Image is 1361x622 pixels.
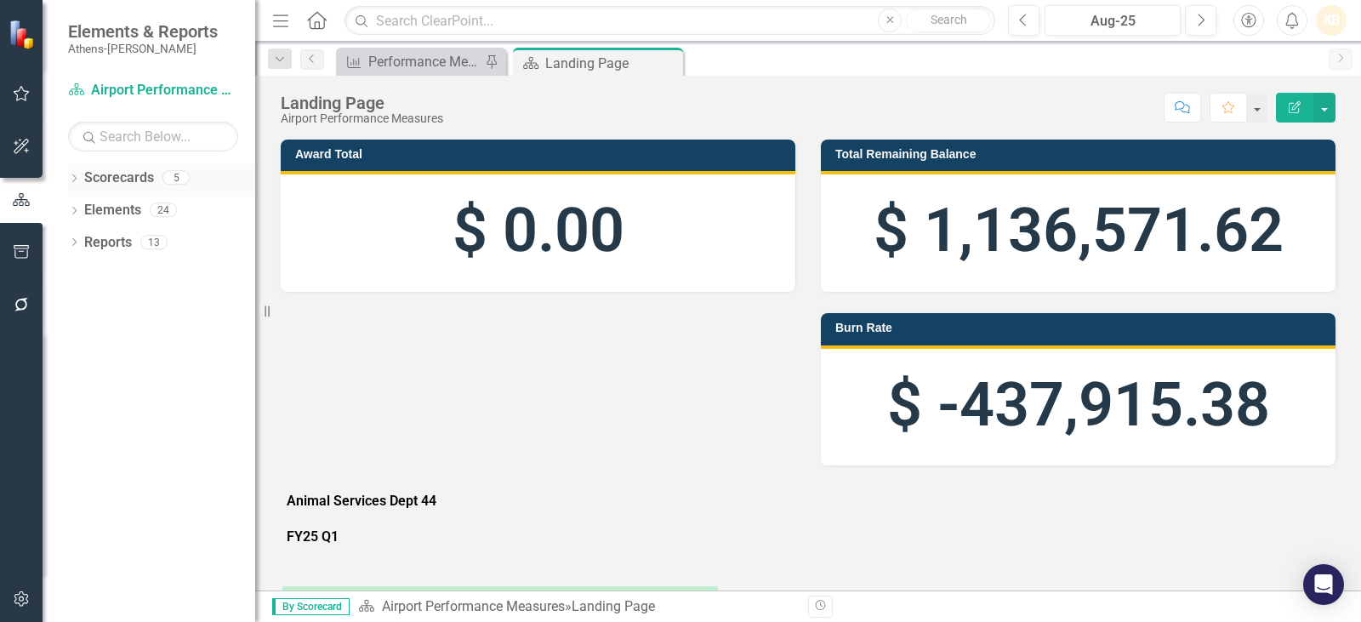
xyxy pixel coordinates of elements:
span: Elements & Reports [68,21,218,42]
div: » [358,597,795,617]
h3: Total Remaining Balance [835,148,1327,161]
div: 13 [140,235,168,249]
small: Athens-[PERSON_NAME] [68,42,218,55]
button: KB [1316,5,1347,36]
div: $ 1,136,571.62 [838,187,1318,275]
div: Aug-25 [1051,11,1175,31]
button: Search [906,9,991,32]
input: Search Below... [68,122,238,151]
strong: Animal Services Dept 44 [287,493,436,509]
a: Airport Performance Measures [68,81,238,100]
a: Elements [84,201,141,220]
h3: Award Total [295,148,787,161]
div: $ -437,915.38 [838,362,1318,449]
h3: Burn Rate [835,322,1327,334]
button: Aug-25 [1045,5,1181,36]
input: Search ClearPoint... [345,6,995,36]
a: Scorecards [84,168,154,188]
div: Landing Page [281,94,443,112]
span: By Scorecard [272,598,350,615]
div: Landing Page [572,598,655,614]
a: Reports [84,233,132,253]
a: Airport Performance Measures [382,598,565,614]
div: Open Intercom Messenger [1303,564,1344,605]
div: 24 [150,203,177,218]
div: Landing Page [545,53,679,74]
img: ClearPoint Strategy [9,20,38,49]
div: 5 [162,171,190,185]
div: $ 0.00 [298,187,778,275]
td: A. Operating Budget Rollup Group [282,586,657,615]
a: Performance Measures [340,51,481,72]
span: Search [931,13,967,26]
div: Performance Measures [368,51,481,72]
div: Airport Performance Measures [281,112,443,125]
strong: FY25 Q1 [287,528,339,545]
